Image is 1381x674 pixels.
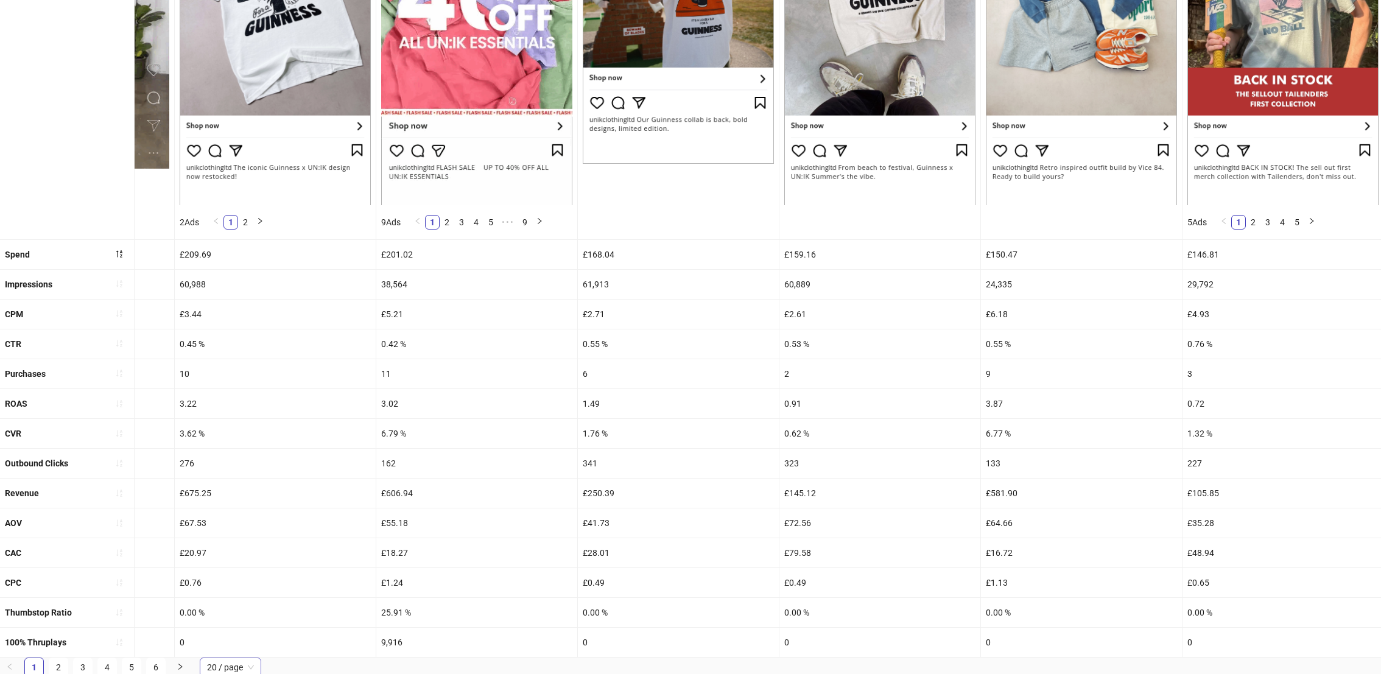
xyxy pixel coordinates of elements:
div: £20.97 [175,538,376,567]
li: 5 [1290,215,1304,230]
b: CTR [5,339,21,349]
div: £16.72 [981,538,1182,567]
li: 4 [469,215,483,230]
div: 9 [981,359,1182,388]
li: 3 [454,215,469,230]
li: Next Page [532,215,547,230]
div: £5.21 [376,300,577,329]
span: sort-ascending [115,399,124,408]
span: right [536,217,543,225]
li: 2 [440,215,454,230]
div: 276 [175,449,376,478]
b: CAC [5,548,21,558]
span: 5 Ads [1187,217,1207,227]
div: 6 [578,359,779,388]
span: ••• [498,215,518,230]
li: 9 [518,215,532,230]
b: Impressions [5,279,52,289]
li: 4 [1275,215,1290,230]
button: right [1304,215,1319,230]
div: £581.90 [981,479,1182,508]
div: £250.39 [578,479,779,508]
a: 4 [1276,216,1289,229]
div: 3.22 [175,389,376,418]
span: 9 Ads [381,217,401,227]
b: Thumbstop Ratio [5,608,72,617]
div: 6.79 % [376,419,577,448]
b: Purchases [5,369,46,379]
a: 2 [1246,216,1260,229]
a: 5 [1290,216,1304,229]
div: 0.00 % [981,598,1182,627]
div: 2 [779,359,980,388]
li: Previous Page [209,215,223,230]
div: 0 [779,628,980,657]
div: £79.58 [779,538,980,567]
b: CVR [5,429,21,438]
div: 11 [376,359,577,388]
div: £0.49 [578,568,779,597]
div: £209.69 [175,240,376,269]
b: AOV [5,518,22,528]
div: 0 [578,628,779,657]
a: 3 [1261,216,1274,229]
div: £72.56 [779,508,980,538]
li: Previous Page [1217,215,1231,230]
a: 5 [484,216,497,229]
span: right [177,663,184,670]
span: sort-ascending [115,608,124,617]
span: right [1308,217,1315,225]
b: CPC [5,578,21,588]
div: 3.02 [376,389,577,418]
span: sort-ascending [115,489,124,497]
div: £606.94 [376,479,577,508]
span: left [213,217,220,225]
div: £18.27 [376,538,577,567]
div: £1.13 [981,568,1182,597]
div: £55.18 [376,508,577,538]
b: Revenue [5,488,39,498]
span: left [414,217,421,225]
div: £67.53 [175,508,376,538]
b: 100% Thruplays [5,637,66,647]
div: 0 [981,628,1182,657]
span: sort-ascending [115,369,124,377]
button: left [209,215,223,230]
b: CPM [5,309,23,319]
div: 38,564 [376,270,577,299]
li: 2 [1246,215,1260,230]
b: Outbound Clicks [5,458,68,468]
div: 6.77 % [981,419,1182,448]
div: £2.61 [779,300,980,329]
b: Spend [5,250,30,259]
li: 1 [223,215,238,230]
span: sort-ascending [115,309,124,318]
li: 1 [1231,215,1246,230]
div: 60,988 [175,270,376,299]
button: right [253,215,267,230]
a: 1 [426,216,439,229]
li: Next Page [253,215,267,230]
div: 162 [376,449,577,478]
div: £168.04 [578,240,779,269]
a: 3 [455,216,468,229]
div: 323 [779,449,980,478]
div: 0.91 [779,389,980,418]
div: £159.16 [779,240,980,269]
div: 24,335 [981,270,1182,299]
div: 10 [175,359,376,388]
div: £145.12 [779,479,980,508]
span: sort-ascending [115,339,124,348]
a: 4 [469,216,483,229]
div: 1.49 [578,389,779,418]
span: sort-descending [115,250,124,258]
div: 133 [981,449,1182,478]
div: £41.73 [578,508,779,538]
span: sort-ascending [115,578,124,587]
div: 25.91 % [376,598,577,627]
div: £64.66 [981,508,1182,538]
div: 1.76 % [578,419,779,448]
a: 2 [239,216,252,229]
a: 2 [440,216,454,229]
span: sort-ascending [115,279,124,288]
